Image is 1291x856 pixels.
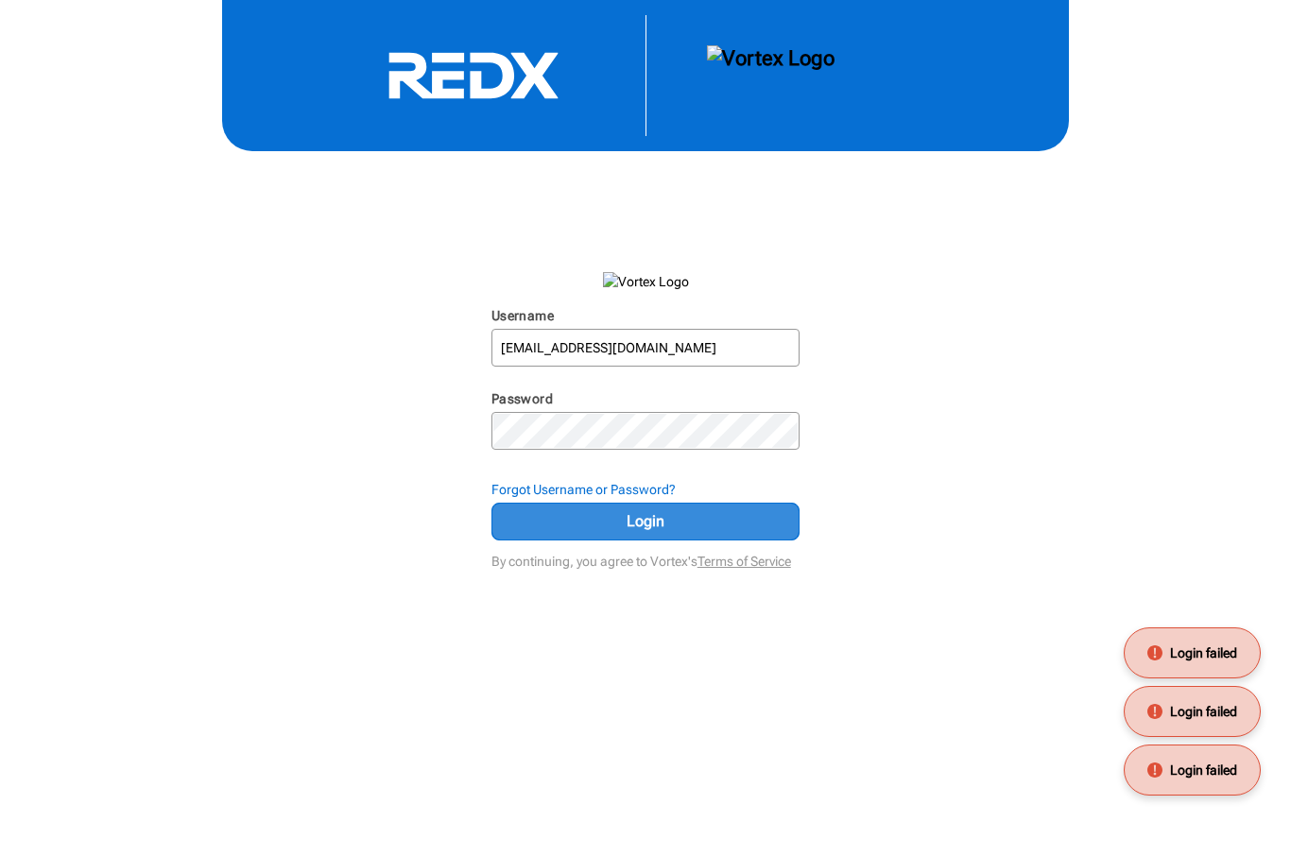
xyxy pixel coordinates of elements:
[491,391,553,406] label: Password
[1170,702,1237,721] span: Login failed
[491,544,800,571] div: By continuing, you agree to Vortex's
[491,503,800,540] button: Login
[332,51,615,100] svg: RedX Logo
[491,308,554,323] label: Username
[697,554,791,569] a: Terms of Service
[515,510,777,533] span: Login
[1170,761,1237,779] span: Login failed
[707,45,835,106] img: Vortex Logo
[491,482,676,497] strong: Forgot Username or Password?
[603,272,689,291] img: Vortex Logo
[1170,643,1237,662] span: Login failed
[491,480,800,499] div: Forgot Username or Password?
